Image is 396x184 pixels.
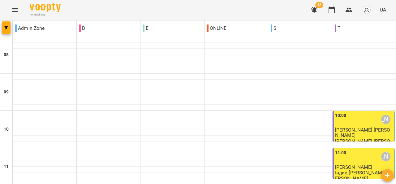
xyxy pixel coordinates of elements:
img: Voopty Logo [30,3,61,12]
p: B [79,25,85,32]
label: 11:00 [335,150,346,156]
h6: 09 [4,89,9,96]
button: Створити урок [381,169,394,182]
h6: 08 [4,52,9,58]
button: Menu [7,2,22,17]
span: 48 [315,2,323,8]
h6: 10 [4,126,9,133]
span: [PERSON_NAME] [PERSON_NAME] [335,127,390,138]
p: S [271,25,276,32]
p: Admin Zone [15,25,45,32]
div: Анастасія Сидорук [381,152,390,161]
span: UA [380,7,386,13]
span: For Business [30,13,61,17]
p: T [335,25,340,32]
h6: 11 [4,163,9,170]
img: avatar_s.png [362,6,371,14]
p: Індив [PERSON_NAME] [PERSON_NAME] [335,170,393,181]
p: ONLINE [207,25,227,32]
p: [PERSON_NAME] [PERSON_NAME] [335,138,393,149]
button: UA [377,4,389,16]
span: [PERSON_NAME] [335,164,372,170]
label: 10:00 [335,112,346,119]
div: Анастасія Сидорук [381,115,390,124]
p: E [143,25,148,32]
